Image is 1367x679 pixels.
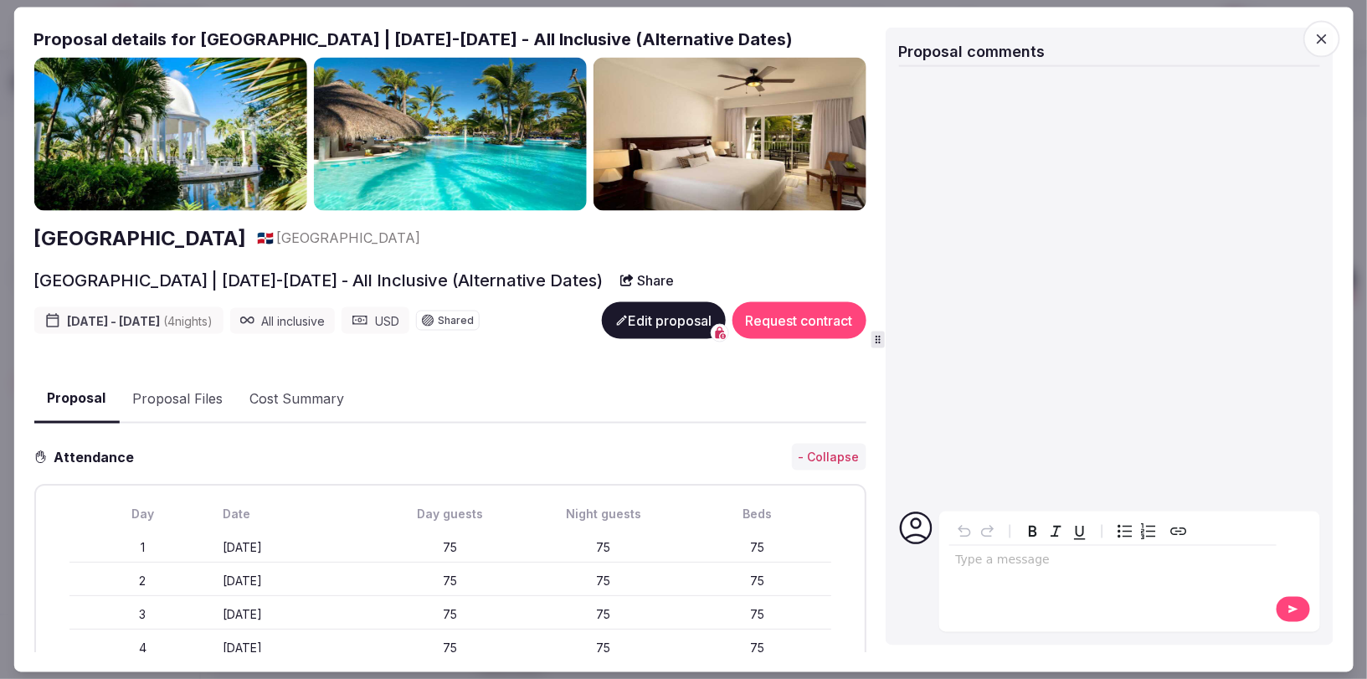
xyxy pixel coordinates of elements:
[256,229,273,247] button: 🇩🇴
[223,506,370,522] div: Date
[377,538,524,555] div: 75
[223,572,370,589] div: [DATE]
[593,57,866,210] img: Gallery photo 3
[684,572,831,589] div: 75
[69,506,216,522] div: Day
[313,57,586,210] img: Gallery photo 2
[530,538,677,555] div: 75
[1067,520,1091,543] button: Underline
[67,312,213,329] span: [DATE] - [DATE]
[1166,520,1190,543] button: Create link
[609,265,684,296] button: Share
[223,639,370,656] div: [DATE]
[229,307,335,334] div: All inclusive
[377,605,524,622] div: 75
[119,375,236,424] button: Proposal Files
[1136,520,1159,543] button: Numbered list
[732,302,866,339] button: Request contract
[1044,520,1067,543] button: Italic
[223,538,370,555] div: [DATE]
[236,375,357,424] button: Cost Summary
[33,269,603,292] h2: [GEOGRAPHIC_DATA] | [DATE]-[DATE] - All Inclusive (Alternative Dates)
[530,506,677,522] div: Night guests
[1020,520,1044,543] button: Bold
[1113,520,1159,543] div: toggle group
[530,572,677,589] div: 75
[342,307,409,334] div: USD
[69,538,216,555] div: 1
[47,447,147,467] h3: Attendance
[69,639,216,656] div: 4
[276,229,420,247] span: [GEOGRAPHIC_DATA]
[256,229,273,246] span: 🇩🇴
[377,572,524,589] div: 75
[684,605,831,622] div: 75
[69,572,216,589] div: 2
[684,639,831,656] div: 75
[948,546,1276,579] div: editable markdown
[163,313,213,327] span: ( 4 night s )
[898,42,1045,59] span: Proposal comments
[791,444,866,471] button: - Collapse
[33,224,246,252] a: [GEOGRAPHIC_DATA]
[684,506,831,522] div: Beds
[530,639,677,656] div: 75
[377,506,524,522] div: Day guests
[33,57,306,210] img: Gallery photo 1
[33,27,866,50] h2: Proposal details for [GEOGRAPHIC_DATA] | [DATE]-[DATE] - All Inclusive (Alternative Dates)
[530,605,677,622] div: 75
[377,639,524,656] div: 75
[438,316,474,326] span: Shared
[601,302,725,339] button: Edit proposal
[69,605,216,622] div: 3
[1113,520,1136,543] button: Bulleted list
[33,374,119,424] button: Proposal
[684,538,831,555] div: 75
[223,605,370,622] div: [DATE]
